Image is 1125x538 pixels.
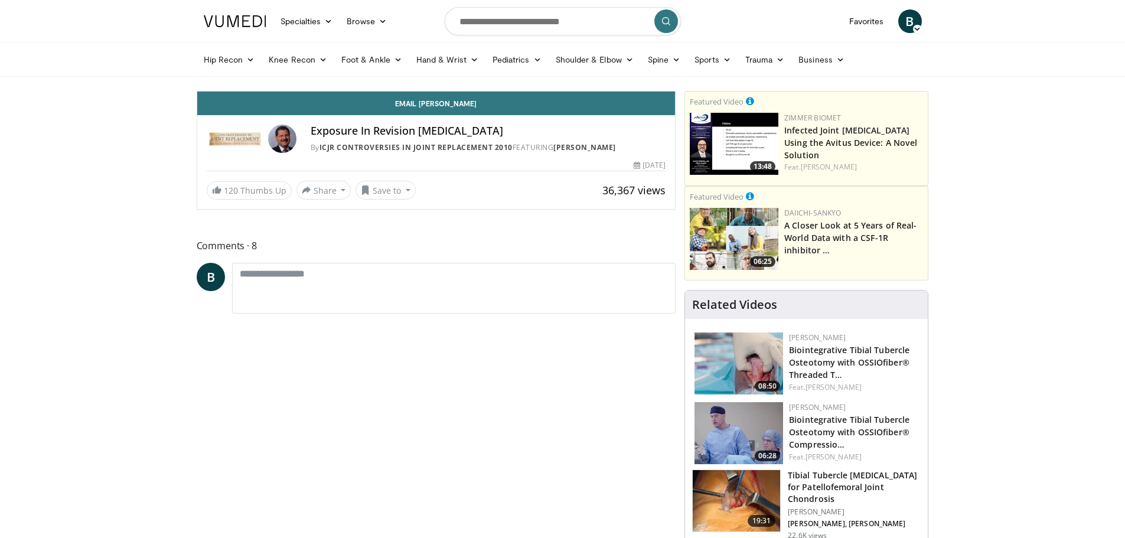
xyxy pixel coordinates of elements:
img: ICJR Controversies in Joint Replacement 2010 [207,125,263,153]
a: 06:28 [694,402,783,464]
span: Comments 8 [197,238,676,253]
a: 13:48 [690,113,778,175]
p: [PERSON_NAME], [PERSON_NAME] [788,519,921,529]
a: Daiichi-Sankyo [784,208,841,218]
small: Featured Video [690,96,744,107]
a: [PERSON_NAME] [806,452,862,462]
input: Search topics, interventions [445,7,681,35]
span: 36,367 views [602,183,666,197]
button: Share [296,181,351,200]
div: Feat. [789,452,918,462]
img: 6109daf6-8797-4a77-88a1-edd099c0a9a9.150x105_q85_crop-smart_upscale.jpg [690,113,778,175]
a: 08:50 [694,332,783,394]
div: By FEATURING [311,142,666,153]
img: 93c22cae-14d1-47f0-9e4a-a244e824b022.png.150x105_q85_crop-smart_upscale.jpg [690,208,778,270]
span: 120 [224,185,238,196]
a: [PERSON_NAME] [806,382,862,392]
a: ICJR Controversies in Joint Replacement 2010 [319,142,513,152]
a: 06:25 [690,208,778,270]
a: Specialties [273,9,340,33]
a: Foot & Ankle [334,48,409,71]
a: Zimmer Biomet [784,113,841,123]
a: Sports [687,48,738,71]
a: [PERSON_NAME] [553,142,616,152]
a: A Closer Look at 5 Years of Real-World Data with a CSF-1R inhibitor … [784,220,917,256]
div: Feat. [789,382,918,393]
img: 14934b67-7d06-479f-8b24-1e3c477188f5.150x105_q85_crop-smart_upscale.jpg [694,332,783,394]
h3: Tibial Tubercle [MEDICAL_DATA] for Patellofemoral Joint Chondrosis [788,469,921,505]
a: Favorites [842,9,891,33]
h4: Related Videos [692,298,777,312]
a: B [197,263,225,291]
span: 06:28 [755,451,780,461]
a: [PERSON_NAME] [801,162,857,172]
a: B [898,9,922,33]
button: Save to [356,181,416,200]
a: Browse [340,9,394,33]
a: Business [791,48,852,71]
img: UFuN5x2kP8YLDu1n4xMDoxOjA4MTsiGN.150x105_q85_crop-smart_upscale.jpg [693,470,780,532]
div: [DATE] [634,160,666,171]
a: [PERSON_NAME] [789,402,846,412]
a: Biointegrative Tibial Tubercle Osteotomy with OSSIOfiber® Threaded T… [789,344,909,380]
a: Shoulder & Elbow [549,48,641,71]
a: Spine [641,48,687,71]
span: 06:25 [750,256,775,267]
a: Hip Recon [197,48,262,71]
img: VuMedi Logo [204,15,266,27]
a: Infected Joint [MEDICAL_DATA] Using the Avitus Device: A Novel Solution [784,125,917,161]
a: Trauma [738,48,792,71]
a: [PERSON_NAME] [789,332,846,343]
h4: Exposure In Revision [MEDICAL_DATA] [311,125,666,138]
img: 2fac5f83-3fa8-46d6-96c1-ffb83ee82a09.150x105_q85_crop-smart_upscale.jpg [694,402,783,464]
span: 08:50 [755,381,780,392]
a: Email [PERSON_NAME] [197,92,676,115]
div: Feat. [784,162,923,172]
a: Hand & Wrist [409,48,485,71]
a: 120 Thumbs Up [207,181,292,200]
span: 19:31 [748,515,776,527]
a: Biointegrative Tibial Tubercle Osteotomy with OSSIOfiber® Compressio… [789,414,909,450]
p: [PERSON_NAME] [788,507,921,517]
img: Avatar [268,125,296,153]
span: 13:48 [750,161,775,172]
small: Featured Video [690,191,744,202]
a: Knee Recon [262,48,334,71]
a: Pediatrics [485,48,549,71]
